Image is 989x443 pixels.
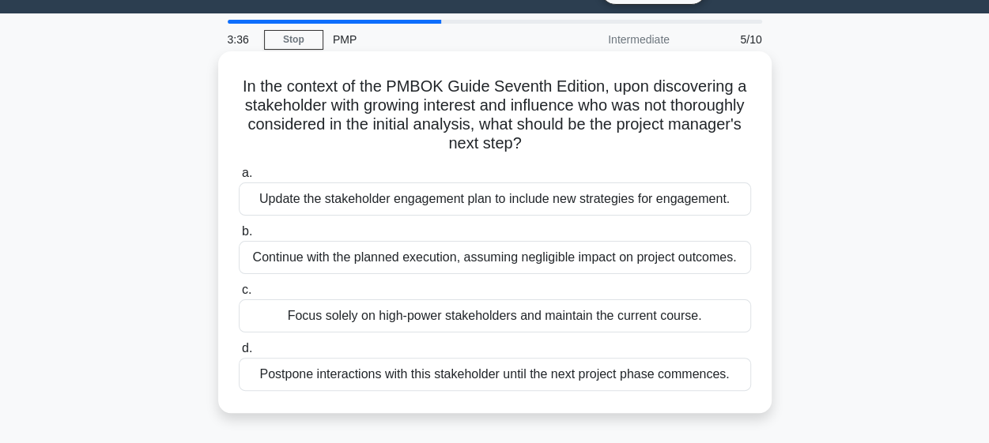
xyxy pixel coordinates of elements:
[242,341,252,355] span: d.
[237,77,753,154] h5: In the context of the PMBOK Guide Seventh Edition, upon discovering a stakeholder with growing in...
[323,24,541,55] div: PMP
[239,358,751,391] div: Postpone interactions with this stakeholder until the next project phase commences.
[218,24,264,55] div: 3:36
[239,299,751,332] div: Focus solely on high-power stakeholders and maintain the current course.
[541,24,679,55] div: Intermediate
[242,283,251,296] span: c.
[679,24,772,55] div: 5/10
[239,241,751,274] div: Continue with the planned execution, assuming negligible impact on project outcomes.
[242,166,252,179] span: a.
[239,182,751,216] div: Update the stakeholder engagement plan to include new strategies for engagement.
[264,30,323,50] a: Stop
[242,224,252,238] span: b.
